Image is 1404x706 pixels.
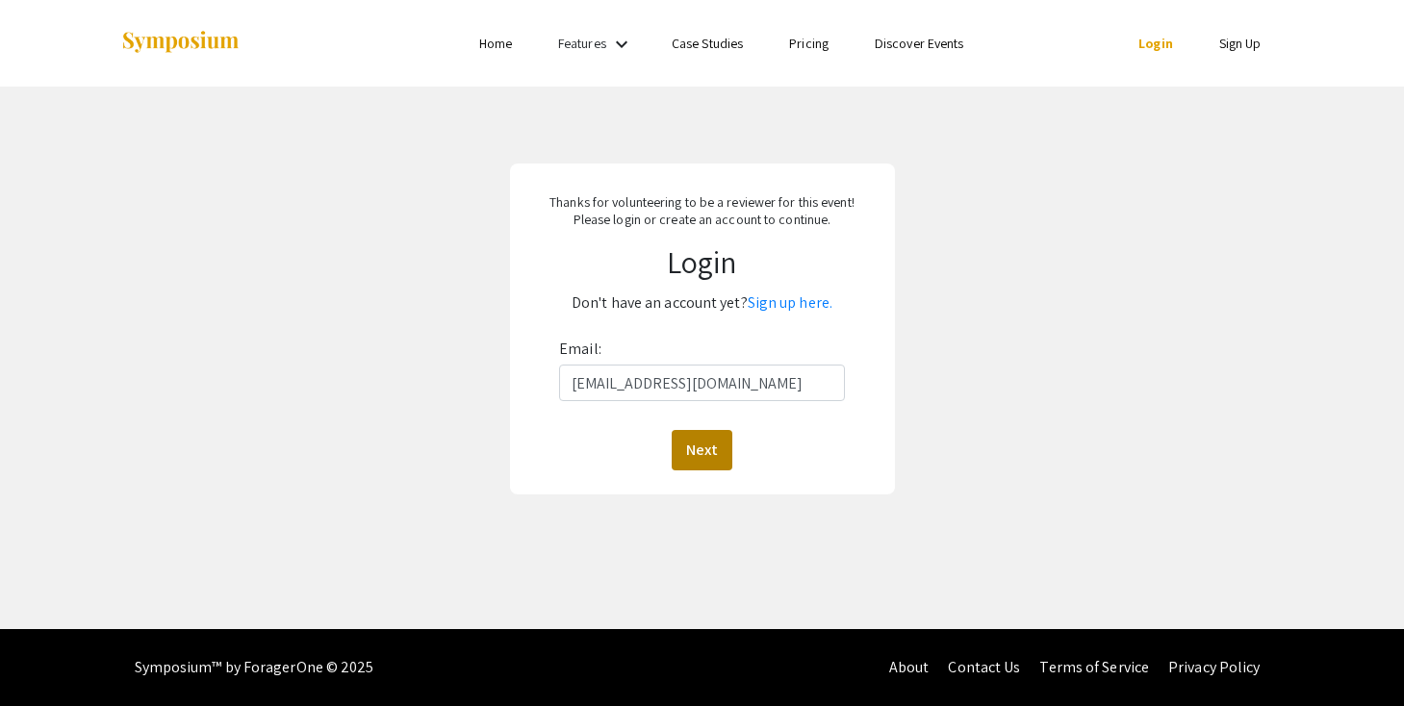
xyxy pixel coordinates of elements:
a: Login [1138,35,1173,52]
a: Sign Up [1219,35,1262,52]
mat-icon: Expand Features list [610,33,633,56]
a: Case Studies [672,35,743,52]
a: Terms of Service [1039,657,1149,677]
h1: Login [523,243,881,280]
img: Symposium by ForagerOne [120,30,241,56]
a: About [889,657,930,677]
p: Please login or create an account to continue. [523,211,881,228]
a: Discover Events [875,35,964,52]
a: Privacy Policy [1168,657,1260,677]
p: Thanks for volunteering to be a reviewer for this event! [523,193,881,211]
a: Features [558,35,606,52]
button: Next [672,430,732,470]
iframe: Chat [14,619,82,692]
a: Home [479,35,512,52]
a: Contact Us [948,657,1020,677]
div: Symposium™ by ForagerOne © 2025 [135,629,374,706]
a: Pricing [789,35,829,52]
label: Email: [559,334,601,365]
p: Don't have an account yet? [523,288,881,318]
a: Sign up here. [748,292,832,313]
